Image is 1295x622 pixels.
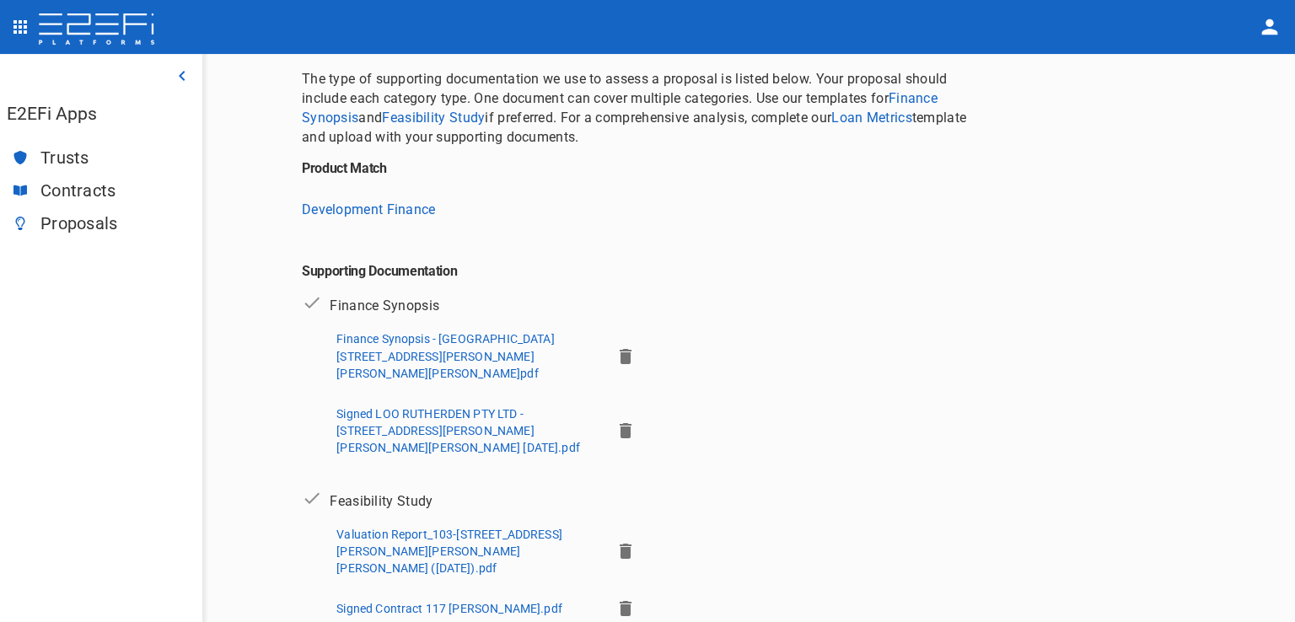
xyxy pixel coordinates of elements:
[302,69,993,147] p: The type of supporting documentation we use to assess a proposal is listed below. Your proposal s...
[330,491,433,511] p: Feasibility Study
[302,201,436,217] a: Development Finance
[336,526,597,576] p: Valuation Report_103-[STREET_ADDRESS][PERSON_NAME][PERSON_NAME][PERSON_NAME] ([DATE]).pdf
[336,330,597,381] p: Finance Synopsis - [GEOGRAPHIC_DATA][STREET_ADDRESS][PERSON_NAME][PERSON_NAME][PERSON_NAME]pdf
[302,243,993,279] h6: Supporting Documentation
[330,296,439,315] p: Finance Synopsis
[40,148,189,168] span: Trusts
[336,405,597,456] p: Signed LOO RUTHERDEN PTY LTD - [STREET_ADDRESS][PERSON_NAME][PERSON_NAME][PERSON_NAME] [DATE].pdf
[382,110,485,126] a: Feasibility Study
[336,600,562,617] p: Signed Contract 117 [PERSON_NAME].pdf
[302,160,993,176] h6: Product Match
[302,90,938,126] a: Finance Synopsis
[831,110,912,126] a: Loan Metrics
[40,214,189,233] span: Proposals
[40,181,189,201] span: Contracts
